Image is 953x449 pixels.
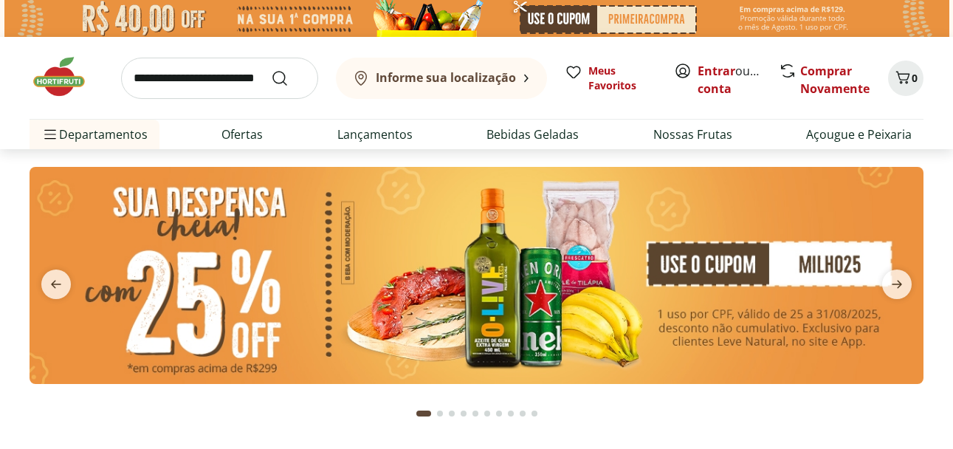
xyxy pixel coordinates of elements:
[481,396,493,431] button: Go to page 6 from fs-carousel
[336,58,547,99] button: Informe sua localização
[806,126,912,143] a: Açougue e Peixaria
[121,58,318,99] input: search
[870,270,923,299] button: next
[529,396,540,431] button: Go to page 10 from fs-carousel
[30,55,103,99] img: Hortifruti
[30,167,923,383] img: cupom
[588,64,656,93] span: Meus Favoritos
[505,396,517,431] button: Go to page 8 from fs-carousel
[434,396,446,431] button: Go to page 2 from fs-carousel
[458,396,469,431] button: Go to page 4 from fs-carousel
[912,71,918,85] span: 0
[41,117,59,152] button: Menu
[271,69,306,87] button: Submit Search
[698,63,735,79] a: Entrar
[30,270,83,299] button: previous
[888,61,923,96] button: Carrinho
[698,62,763,97] span: ou
[446,396,458,431] button: Go to page 3 from fs-carousel
[41,117,148,152] span: Departamentos
[469,396,481,431] button: Go to page 5 from fs-carousel
[493,396,505,431] button: Go to page 7 from fs-carousel
[486,126,579,143] a: Bebidas Geladas
[698,63,779,97] a: Criar conta
[565,64,656,93] a: Meus Favoritos
[800,63,870,97] a: Comprar Novamente
[337,126,413,143] a: Lançamentos
[376,69,516,86] b: Informe sua localização
[653,126,732,143] a: Nossas Frutas
[413,396,434,431] button: Current page from fs-carousel
[517,396,529,431] button: Go to page 9 from fs-carousel
[221,126,263,143] a: Ofertas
